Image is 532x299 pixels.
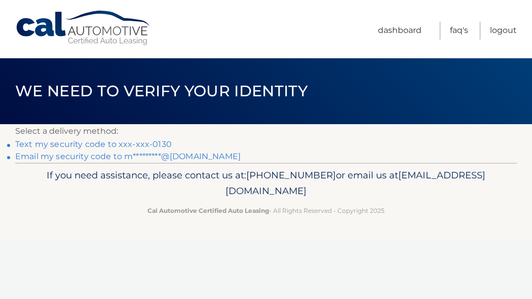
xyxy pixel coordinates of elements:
a: Email my security code to m*********@[DOMAIN_NAME] [15,152,241,161]
p: Select a delivery method: [15,124,517,138]
a: FAQ's [450,22,468,40]
a: Cal Automotive [15,10,152,46]
strong: Cal Automotive Certified Auto Leasing [147,207,269,214]
a: Logout [490,22,517,40]
p: If you need assistance, please contact us at: or email us at [30,167,502,200]
span: [PHONE_NUMBER] [246,169,336,181]
a: Dashboard [378,22,422,40]
a: Text my security code to xxx-xxx-0130 [15,139,172,149]
span: We need to verify your identity [15,82,308,100]
p: - All Rights Reserved - Copyright 2025 [30,205,502,216]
